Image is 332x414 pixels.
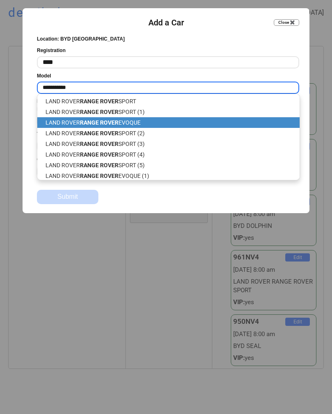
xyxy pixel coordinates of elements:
p: LAND ROVER SPORT (2) [37,128,300,139]
button: Submit [37,190,98,204]
strong: RANGE ROVER [80,119,118,126]
strong: RANGE ROVER [80,130,118,136]
strong: RANGE ROVER [80,151,118,158]
p: LAND ROVER SPORT (1) [37,107,300,117]
p: LAND ROVER SPORT (3) [37,139,300,149]
div: Add a Car [148,17,184,28]
p: LAND ROVER EVOQUE (1) [37,171,300,181]
p: LAND ROVER SPORT (4) [37,149,300,160]
div: Location: BYD [GEOGRAPHIC_DATA] [37,36,125,43]
strong: RANGE ROVER [80,141,118,147]
strong: RANGE ROVER [80,162,118,168]
div: Registration [37,47,66,54]
strong: RANGE ROVER [80,109,118,115]
button: Close ✖️ [274,19,299,26]
strong: RANGE ROVER [80,98,118,105]
p: LAND ROVER SPORT [37,96,300,107]
div: Model [37,73,51,80]
strong: RANGE ROVER [80,173,118,179]
p: LAND ROVER EVOQUE [37,117,300,128]
p: LAND ROVER SPORT (5) [37,160,300,171]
